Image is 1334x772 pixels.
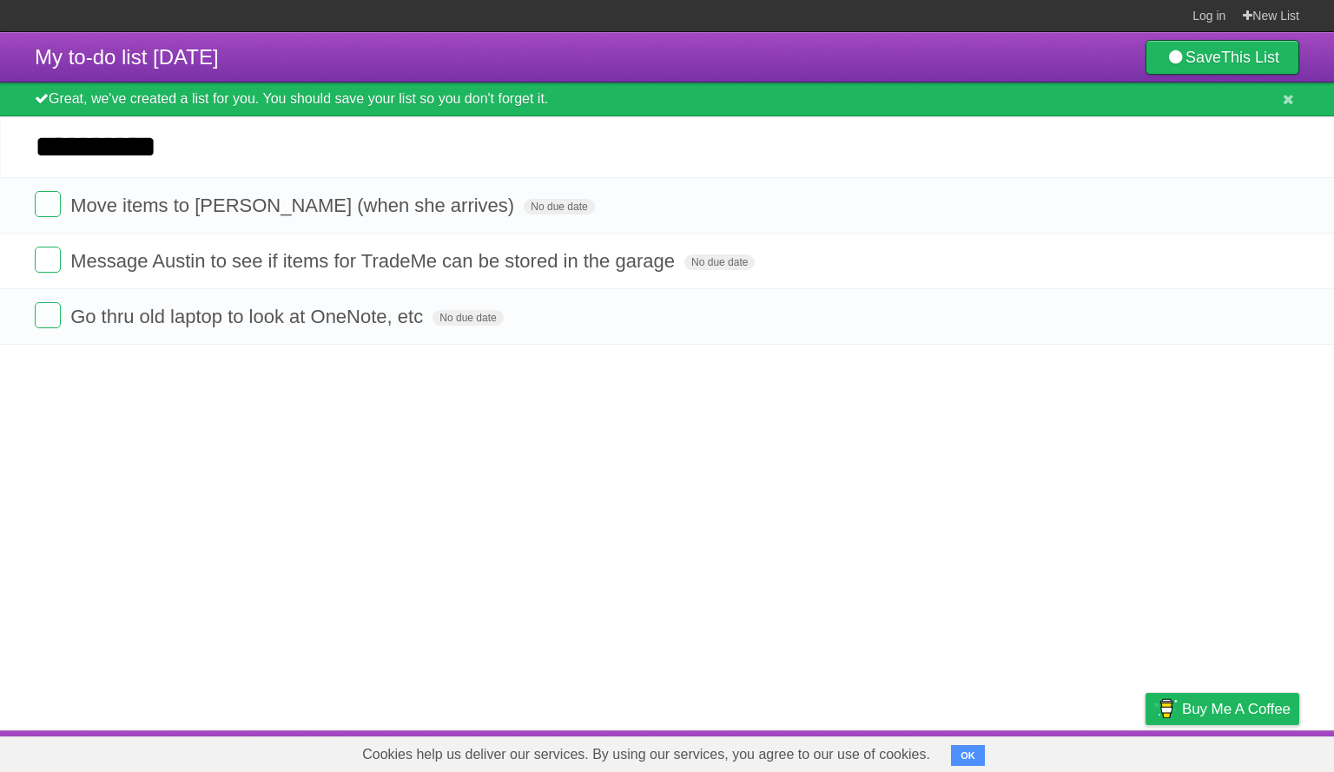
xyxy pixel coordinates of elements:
img: Buy me a coffee [1154,694,1178,723]
span: No due date [433,310,503,326]
label: Done [35,247,61,273]
span: No due date [524,199,594,214]
span: Cookies help us deliver our services. By using our services, you agree to our use of cookies. [345,737,948,772]
span: No due date [684,254,755,270]
span: Buy me a coffee [1182,694,1291,724]
label: Done [35,302,61,328]
a: About [915,735,951,768]
span: Move items to [PERSON_NAME] (when she arrives) [70,195,518,216]
a: Privacy [1123,735,1168,768]
b: This List [1221,49,1279,66]
a: SaveThis List [1146,40,1299,75]
a: Developers [972,735,1042,768]
button: OK [951,745,985,766]
span: Go thru old laptop to look at OneNote, etc [70,306,427,327]
span: My to-do list [DATE] [35,45,219,69]
span: Message Austin to see if items for TradeMe can be stored in the garage [70,250,679,272]
a: Suggest a feature [1190,735,1299,768]
a: Terms [1064,735,1102,768]
a: Buy me a coffee [1146,693,1299,725]
label: Done [35,191,61,217]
